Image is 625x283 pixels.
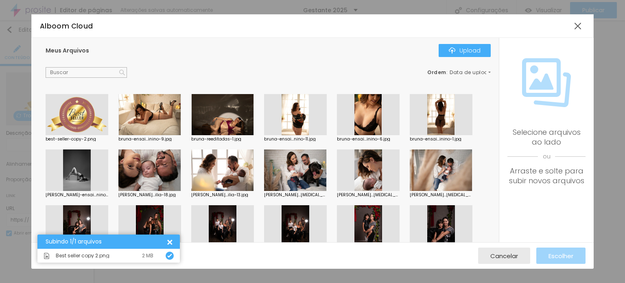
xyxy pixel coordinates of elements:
div: bruna-ensai...inino-6.jpg [337,137,400,141]
span: ou [507,147,586,166]
div: [PERSON_NAME]-ensai...nino-16.jpg [46,193,108,197]
span: Cancelar [490,252,518,259]
div: [PERSON_NAME]...[MEDICAL_DATA]-3.jpg [410,193,472,197]
div: bruna-ensai...nino-11.jpg [264,137,327,141]
img: Icone [449,47,455,54]
img: Icone [44,253,50,259]
input: Buscar [46,67,127,78]
img: Icone [119,70,125,75]
div: Subindo 1/1 arquivos [46,239,166,245]
div: [PERSON_NAME]...ilia-13.jpg [191,193,254,197]
div: [PERSON_NAME]...[MEDICAL_DATA]-6.jpg [337,193,400,197]
div: bruna-ensai...inino-9.jpg [118,137,181,141]
div: best-seller-copy-2.png [46,137,108,141]
div: : [427,70,491,75]
div: 2 MB [142,253,153,258]
img: Icone [522,58,571,107]
span: Best seller copy 2.png [56,253,109,258]
div: [PERSON_NAME]...[MEDICAL_DATA]-8.jpg [264,193,327,197]
div: bruna-reeditadas-1.jpg [191,137,254,141]
span: Alboom Cloud [40,21,93,31]
div: Upload [449,47,481,54]
div: Selecione arquivos ao lado Arraste e solte para subir novos arquivos [507,127,586,186]
button: Escolher [536,248,586,264]
span: Meus Arquivos [46,46,89,55]
button: Cancelar [478,248,530,264]
div: [PERSON_NAME]...ilia-18.jpg [118,193,181,197]
span: Data de upload [450,70,492,75]
img: Icone [167,253,172,258]
span: Escolher [549,252,573,259]
span: Ordem [427,69,446,76]
div: bruna-ensai...inino-1.jpg [410,137,472,141]
button: IconeUpload [439,44,491,57]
